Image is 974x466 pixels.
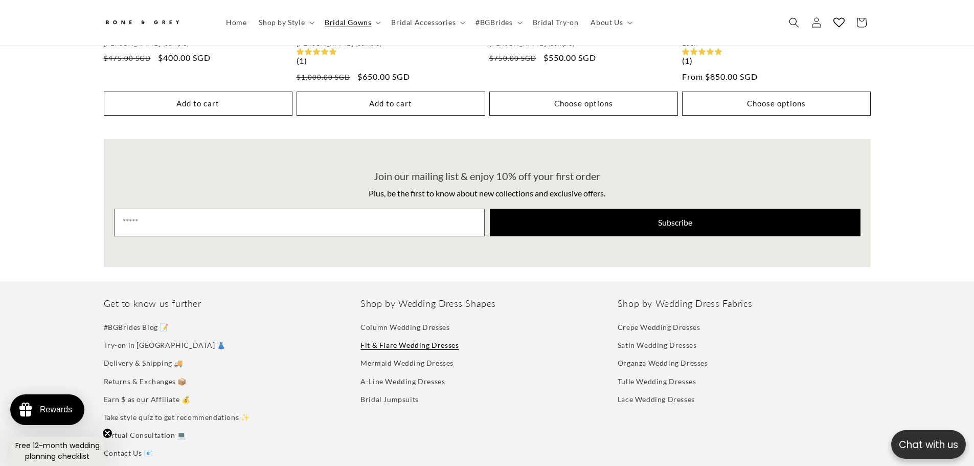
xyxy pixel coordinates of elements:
[682,39,871,48] a: Eden
[533,18,579,27] span: Bridal Try-on
[104,92,292,116] button: Add to cart
[253,12,319,33] summary: Shop by Style
[104,354,184,372] a: Delivery & Shipping 🚚
[469,12,526,33] summary: #BGBrides
[104,321,169,336] a: #BGBrides Blog 📝
[618,321,700,336] a: Crepe Wedding Dresses
[891,430,966,459] button: Open chatbox
[360,321,449,336] a: Column Wedding Dresses
[104,14,180,31] img: Bone and Grey Bridal
[297,39,485,48] a: [PERSON_NAME] (Sample)
[618,372,696,390] a: Tulle Wedding Dresses
[360,336,459,354] a: Fit & Flare Wedding Dresses
[618,390,695,408] a: Lace Wedding Dresses
[360,390,419,408] a: Bridal Jumpsuits
[104,336,226,354] a: Try-on in [GEOGRAPHIC_DATA] 👗
[391,18,456,27] span: Bridal Accessories
[100,10,210,35] a: Bone and Grey Bridal
[369,188,605,198] span: Plus, be the first to know about new collections and exclusive offers.
[319,12,385,33] summary: Bridal Gowns
[104,372,187,390] a: Returns & Exchanges 📦
[259,18,305,27] span: Shop by Style
[104,444,153,462] a: Contact Us 📧
[325,18,371,27] span: Bridal Gowns
[220,12,253,33] a: Home
[104,390,191,408] a: Earn $ as our Affiliate 💰
[104,426,186,444] a: Virtual Consultation 💻
[618,336,697,354] a: Satin Wedding Dresses
[374,170,600,182] span: Join our mailing list & enjoy 10% off your first order
[360,298,614,309] h2: Shop by Wedding Dress Shapes
[490,209,860,236] button: Subscribe
[527,12,585,33] a: Bridal Try-on
[475,18,512,27] span: #BGBrides
[891,437,966,452] p: Chat with us
[783,11,805,34] summary: Search
[10,436,104,466] div: Free 12-month wedding planning checklistClose teaser
[618,298,871,309] h2: Shop by Wedding Dress Fabrics
[102,428,112,438] button: Close teaser
[682,92,871,116] button: Choose options
[489,92,678,116] button: Choose options
[104,39,292,48] a: [PERSON_NAME] (Sample)
[40,405,72,414] div: Rewards
[297,92,485,116] button: Add to cart
[104,408,250,426] a: Take style quiz to get recommendations ✨
[360,354,454,372] a: Mermaid Wedding Dresses
[360,372,445,390] a: A-Line Wedding Dresses
[591,18,623,27] span: About Us
[226,18,246,27] span: Home
[385,12,469,33] summary: Bridal Accessories
[584,12,637,33] summary: About Us
[618,354,708,372] a: Organza Wedding Dresses
[104,298,357,309] h2: Get to know us further
[15,440,100,461] span: Free 12-month wedding planning checklist
[489,39,678,48] a: [PERSON_NAME] (Sample)
[114,209,485,236] input: Email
